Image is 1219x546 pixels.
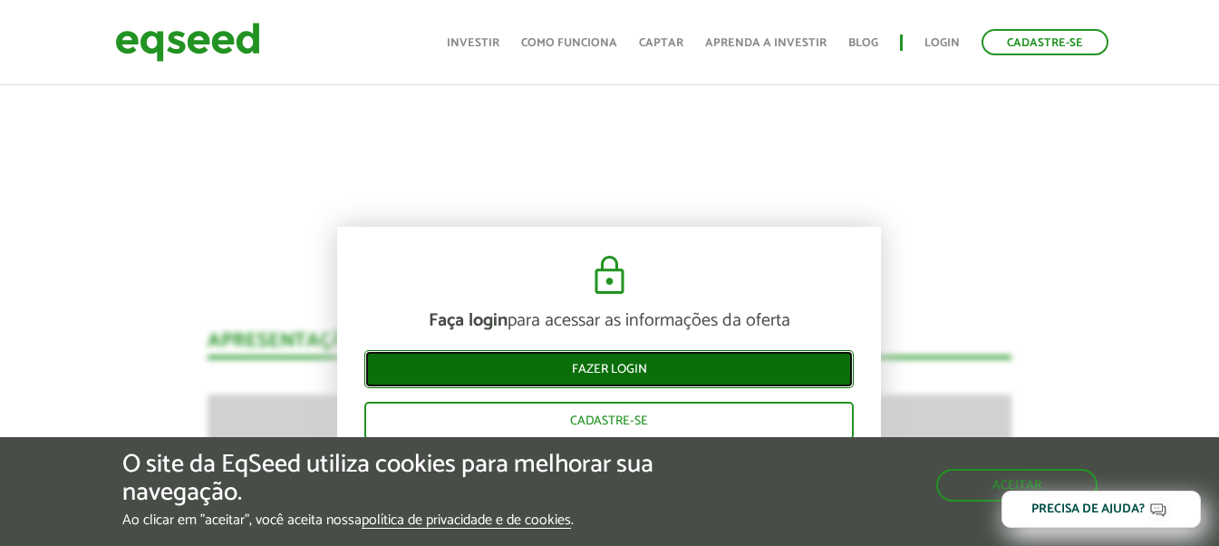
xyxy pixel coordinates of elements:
a: Aprenda a investir [705,37,827,49]
a: Login [924,37,960,49]
h5: O site da EqSeed utiliza cookies para melhorar sua navegação. [122,451,708,507]
a: Blog [848,37,878,49]
img: EqSeed [115,18,260,66]
button: Aceitar [936,469,1098,502]
a: Como funciona [521,37,617,49]
p: Ao clicar em "aceitar", você aceita nossa . [122,512,708,529]
a: Cadastre-se [982,29,1108,55]
a: Fazer login [364,350,854,388]
a: Cadastre-se [364,402,854,440]
p: para acessar as informações da oferta [364,310,854,332]
a: política de privacidade e de cookies [362,513,571,529]
strong: Faça login [429,306,508,336]
a: Investir [447,37,499,49]
img: cadeado.svg [587,254,632,297]
a: Captar [639,37,683,49]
